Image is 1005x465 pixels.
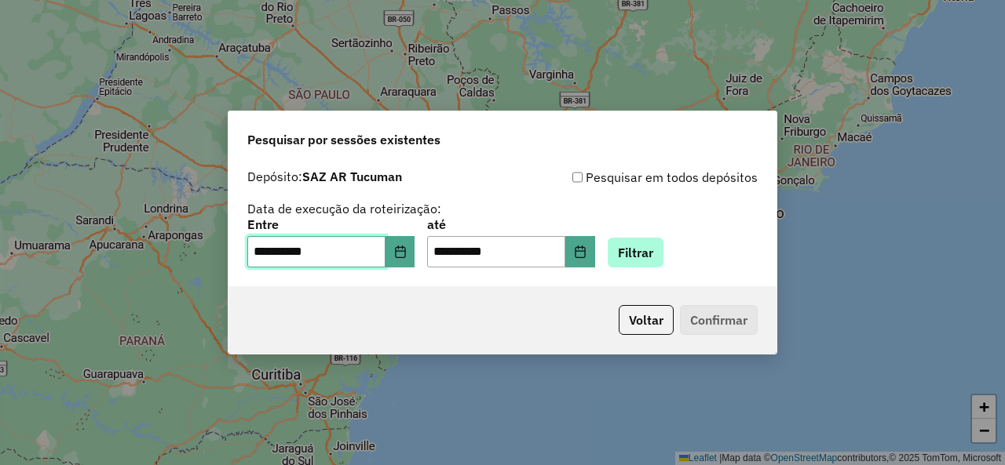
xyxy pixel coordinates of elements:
[302,169,402,184] strong: SAZ AR Tucuman
[619,305,674,335] button: Voltar
[247,167,402,186] label: Depósito:
[565,236,595,267] button: Choose Date
[247,130,440,149] span: Pesquisar por sessões existentes
[247,199,441,218] label: Data de execução da roteirização:
[247,215,415,234] label: Entre
[386,236,415,267] button: Choose Date
[608,238,663,267] button: Filtrar
[502,168,758,187] div: Pesquisar em todos depósitos
[427,215,594,234] label: até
